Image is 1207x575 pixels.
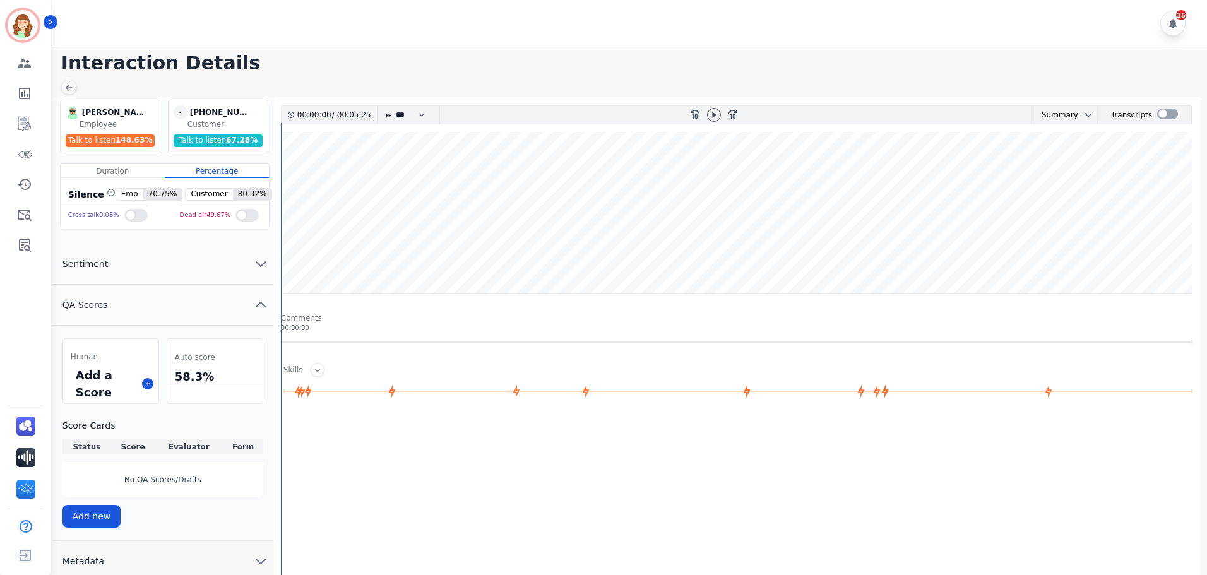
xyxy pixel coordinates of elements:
[281,323,1192,333] div: 00:00:00
[62,419,263,432] h3: Score Cards
[66,134,155,147] div: Talk to listen
[52,299,118,311] span: QA Scores
[283,365,303,377] div: Skills
[186,189,232,200] span: Customer
[68,206,119,225] div: Cross talk 0.08 %
[335,106,369,124] div: 00:05:25
[116,189,143,200] span: Emp
[52,555,114,567] span: Metadata
[190,105,253,119] div: [PHONE_NUMBER]
[61,164,165,178] div: Duration
[61,52,1207,74] h1: Interaction Details
[111,439,155,454] th: Score
[174,134,263,147] div: Talk to listen
[116,136,152,145] span: 148.63 %
[1078,110,1093,120] button: chevron down
[281,313,1192,323] div: Comments
[174,105,187,119] span: -
[253,256,268,271] svg: chevron down
[172,365,258,388] div: 58.3%
[155,439,223,454] th: Evaluator
[1032,106,1078,124] div: Summary
[62,462,263,497] div: No QA Scores/Drafts
[8,10,38,40] img: Bordered avatar
[143,189,182,200] span: 70.75 %
[172,349,258,365] div: Auto score
[1083,110,1093,120] svg: chevron down
[52,244,273,285] button: Sentiment chevron down
[62,439,111,454] th: Status
[73,364,137,403] div: Add a Score
[253,554,268,569] svg: chevron down
[180,206,231,225] div: Dead air 49.67 %
[1176,10,1186,20] div: 15
[187,119,265,129] div: Customer
[62,505,121,528] button: Add new
[82,105,145,119] div: [PERSON_NAME]
[226,136,258,145] span: 67.28 %
[52,285,273,326] button: QA Scores chevron up
[71,352,98,362] span: Human
[253,297,268,312] svg: chevron up
[297,106,374,124] div: /
[165,164,269,178] div: Percentage
[223,439,263,454] th: Form
[1111,106,1152,124] div: Transcripts
[66,188,116,201] div: Silence
[52,258,118,270] span: Sentiment
[297,106,332,124] div: 00:00:00
[80,119,157,129] div: Employee
[233,189,272,200] span: 80.32 %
